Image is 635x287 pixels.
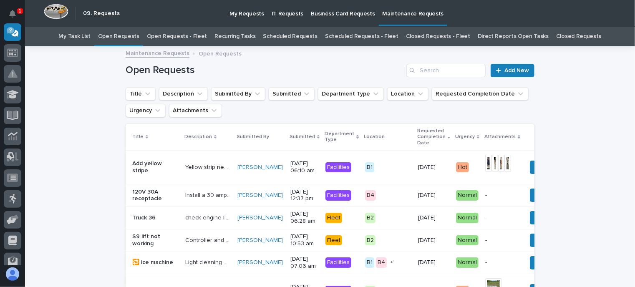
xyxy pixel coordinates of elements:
div: Hot [456,162,469,173]
span: + 1 [390,260,395,265]
p: [DATE] 06:10 am [290,160,319,174]
p: - [485,237,519,244]
p: Attachments [484,132,516,141]
h2: 09. Requests [83,10,120,17]
button: Submitted [269,87,315,101]
p: Submitted [290,132,315,141]
div: Notifications1 [10,10,21,23]
p: S9 lift not working [132,233,179,247]
p: - [485,192,519,199]
a: Closed Requests - Fleet [406,27,470,46]
p: Requested Completion Date [417,126,446,148]
a: [PERSON_NAME] [237,259,283,266]
div: Facilities [325,190,351,201]
input: Search [406,64,486,77]
div: Fleet [325,235,342,246]
p: - [485,259,519,266]
a: Scheduled Requests - Fleet [325,27,398,46]
a: Scheduled Requests [263,27,317,46]
p: Submitted By [237,132,269,141]
a: [PERSON_NAME] [237,164,283,171]
p: Controller and unit not working [185,235,232,244]
button: Requested Completion Date [432,87,529,101]
p: [DATE] 12:37 pm [290,189,319,203]
p: check engine light is on [185,213,232,222]
h1: Open Requests [126,64,403,76]
tr: 120V 30A receptacleInstall a 30 amp receptacle in [PERSON_NAME] work areaInstall a 30 amp recepta... [126,184,627,206]
button: Schedule [530,234,566,247]
p: 1 [18,8,21,14]
img: Workspace Logo [44,4,68,19]
a: Direct Reports Open Tasks [478,27,549,46]
p: [DATE] [418,259,449,266]
div: B4 [365,190,376,201]
p: Department Type [325,129,354,145]
p: Truck 36 [132,214,179,222]
p: Install a 30 amp receptacle in Patrick Briars work area [185,190,232,199]
p: Description [184,132,212,141]
div: B2 [365,235,375,246]
a: My Task List [59,27,91,46]
tr: 🔁 ice machineLight cleaning of the 4 Ice machines. - make sure coils are clean - clean filter - a... [126,252,627,274]
p: [DATE] [418,237,449,244]
div: Facilities [325,257,351,268]
p: Add yellow stripe [132,160,179,174]
p: [DATE] [418,192,449,199]
button: Attachments [169,104,222,117]
p: [DATE] 06:28 am [290,211,319,225]
div: Normal [456,190,479,201]
button: Submitted By [211,87,265,101]
tr: Add yellow stripeYellow strip needs to be added in B1Yellow strip needs to be added in B1 [PERSON... [126,150,627,184]
p: Yellow strip needs to be added in B1 [185,162,232,171]
p: Title [132,132,144,141]
a: [PERSON_NAME] [PERSON_NAME] [237,192,330,199]
button: Title [126,87,156,101]
p: [DATE] 07:06 am [290,256,319,270]
div: Normal [456,235,479,246]
button: Location [387,87,428,101]
p: 120V 30A receptacle [132,189,179,203]
tr: Truck 36check engine light is oncheck engine light is on [PERSON_NAME] [DATE] 06:28 amFleetB2[DAT... [126,206,627,229]
a: [PERSON_NAME] [237,237,283,244]
p: Open Requests [199,48,242,58]
span: Add New [504,68,529,73]
a: [PERSON_NAME] [237,214,283,222]
p: [DATE] 10:53 am [290,233,319,247]
div: B4 [376,257,387,268]
button: users-avatar [4,265,21,283]
div: Fleet [325,213,342,223]
a: Add New [491,64,534,77]
button: Department Type [318,87,384,101]
a: Closed Requests [556,27,601,46]
p: Urgency [455,132,475,141]
a: Recurring Tasks [214,27,255,46]
button: Assign [530,189,558,202]
div: B1 [365,257,374,268]
p: [DATE] [418,214,449,222]
p: Light cleaning of the 4 Ice machines. - make sure coils are clean - clean filter - add ice Machin... [185,257,232,266]
div: Facilities [325,162,351,173]
p: - [485,214,519,222]
div: B2 [365,213,375,223]
a: Maintenance Requests [126,48,189,58]
tr: S9 lift not workingController and unit not workingController and unit not working [PERSON_NAME] [... [126,229,627,252]
div: Normal [456,213,479,223]
a: Open Requests [98,27,139,46]
p: [DATE] [418,164,449,171]
button: Assign [530,161,558,174]
a: Open Requests - Fleet [147,27,207,46]
button: Urgency [126,104,166,117]
div: B1 [365,162,374,173]
div: Normal [456,257,479,268]
p: Location [364,132,385,141]
button: Description [159,87,208,101]
button: Assign [530,256,558,269]
button: Schedule [530,211,566,224]
button: Notifications [4,5,21,23]
p: 🔁 ice machine [132,259,179,266]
